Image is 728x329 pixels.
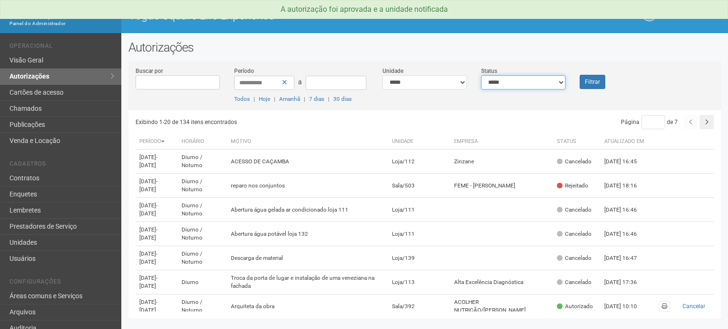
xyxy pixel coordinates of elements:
[601,294,653,319] td: [DATE] 10:10
[227,294,388,319] td: Arquiteta da obra
[227,222,388,246] td: Abertura água potável loja 132
[557,206,591,214] div: Cancelado
[254,96,255,102] span: |
[227,270,388,294] td: Troca da porta de lugar e instalação de uma veneziana na fachada
[304,96,305,102] span: |
[601,270,653,294] td: [DATE] 17:36
[128,9,418,22] h1: Vogue Square Life Experience
[178,246,227,270] td: Diurno / Noturno
[136,198,178,222] td: [DATE]
[9,43,114,53] li: Operacional
[601,134,653,150] th: Atualizado em
[601,222,653,246] td: [DATE] 16:46
[234,96,250,102] a: Todos
[227,198,388,222] td: Abertura água gelada ar condicionado loja 111
[136,222,178,246] td: [DATE]
[9,19,114,28] div: Painel do Administrador
[178,270,227,294] td: Diurno
[178,222,227,246] td: Diurno / Noturno
[298,78,302,86] span: a
[557,302,593,311] div: Autorizado
[580,75,605,89] button: Filtrar
[557,230,591,238] div: Cancelado
[136,174,178,198] td: [DATE]
[227,174,388,198] td: reparo nos conjuntos
[328,96,329,102] span: |
[382,67,403,75] label: Unidade
[234,67,254,75] label: Período
[557,254,591,262] div: Cancelado
[178,134,227,150] th: Horário
[9,278,114,288] li: Configurações
[601,246,653,270] td: [DATE] 16:47
[601,174,653,198] td: [DATE] 18:16
[678,301,710,311] button: Cancelar
[450,294,553,319] td: ACOLHER NUTRIÇÃO/[PERSON_NAME]
[178,294,227,319] td: Diurno / Noturno
[178,198,227,222] td: Diurno / Noturno
[388,222,450,246] td: Loja/111
[553,134,601,150] th: Status
[388,246,450,270] td: Loja/139
[557,278,591,286] div: Cancelado
[309,96,324,102] a: 7 dias
[388,150,450,174] td: Loja/112
[274,96,275,102] span: |
[136,294,178,319] td: [DATE]
[136,67,163,75] label: Buscar por
[136,246,178,270] td: [DATE]
[227,134,388,150] th: Motivo
[481,67,497,75] label: Status
[388,198,450,222] td: Loja/111
[9,160,114,170] li: Cadastros
[333,96,352,102] a: 30 dias
[227,150,388,174] td: ACESSO DE CAÇAMBA
[601,150,653,174] td: [DATE] 16:45
[128,40,721,54] h2: Autorizações
[450,174,553,198] td: FEME - [PERSON_NAME]
[178,174,227,198] td: Diurno / Noturno
[279,96,300,102] a: Amanhã
[557,158,591,166] div: Cancelado
[601,198,653,222] td: [DATE] 16:46
[621,119,678,125] span: Página de 7
[136,134,178,150] th: Período
[388,174,450,198] td: Sala/503
[450,270,553,294] td: Alta Excelência Diagnóstica
[450,150,553,174] td: Zinzane
[178,150,227,174] td: Diurno / Noturno
[259,96,270,102] a: Hoje
[136,150,178,174] td: [DATE]
[388,134,450,150] th: Unidade
[557,182,588,190] div: Rejeitado
[136,115,427,129] div: Exibindo 1-20 de 134 itens encontrados
[388,294,450,319] td: Sala/392
[450,134,553,150] th: Empresa
[388,270,450,294] td: Loja/113
[136,270,178,294] td: [DATE]
[227,246,388,270] td: Descarga de material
